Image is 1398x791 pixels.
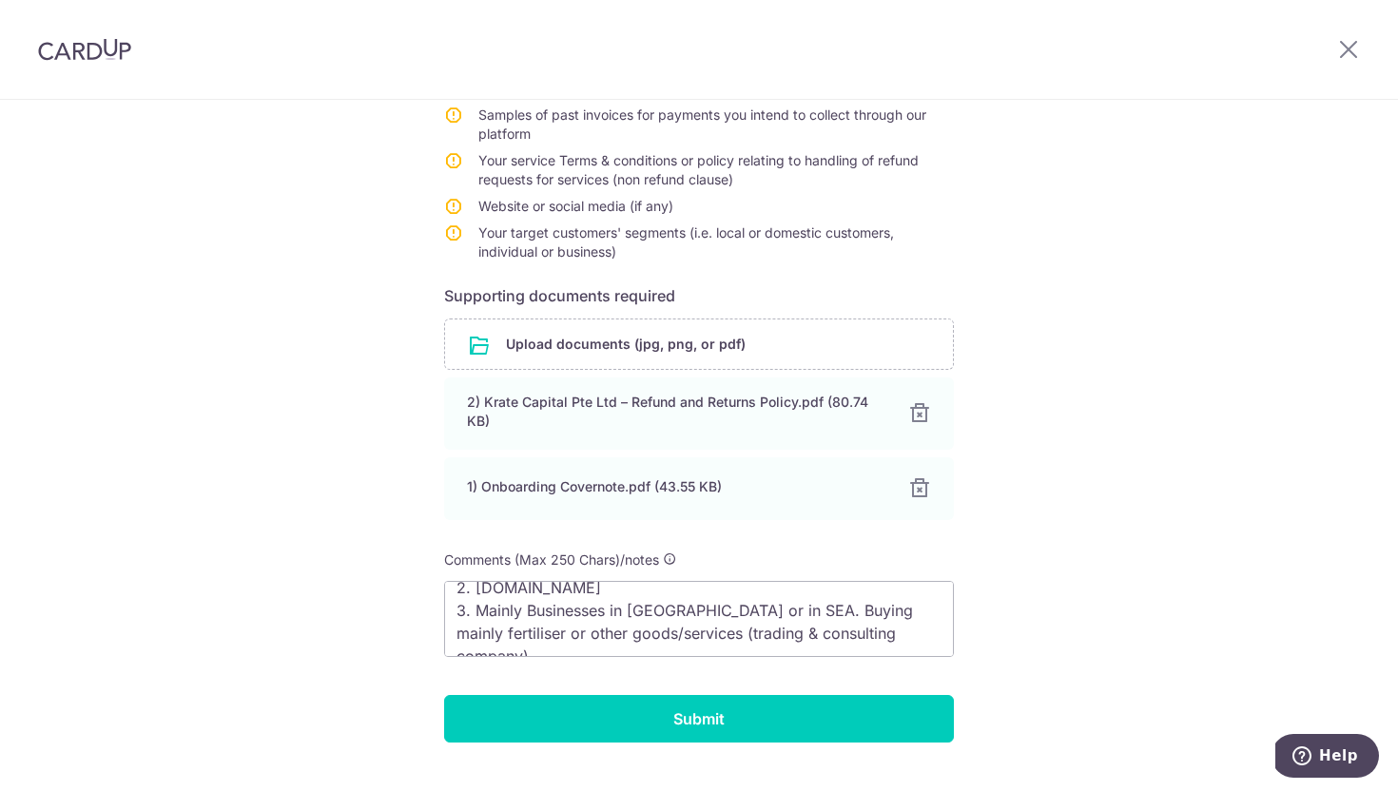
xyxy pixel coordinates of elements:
span: Your service Terms & conditions or policy relating to handling of refund requests for services (n... [478,152,919,187]
h6: Supporting documents required [444,284,954,307]
span: Your target customers' segments (i.e. local or domestic customers, individual or business) [478,224,894,260]
div: 2) Krate Capital Pte Ltd – Refund and Returns Policy.pdf (80.74 KB) [467,393,885,431]
span: Comments (Max 250 Chars)/notes [444,551,659,568]
input: Submit [444,695,954,743]
img: CardUp [38,38,131,61]
div: 1) Onboarding Covernote.pdf (43.55 KB) [467,477,885,496]
span: Samples of past invoices for payments you intend to collect through our platform [478,106,926,142]
span: Website or social media (if any) [478,198,673,214]
div: Upload documents (jpg, png, or pdf) [444,318,954,370]
iframe: Opens a widget where you can find more information [1275,734,1379,781]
